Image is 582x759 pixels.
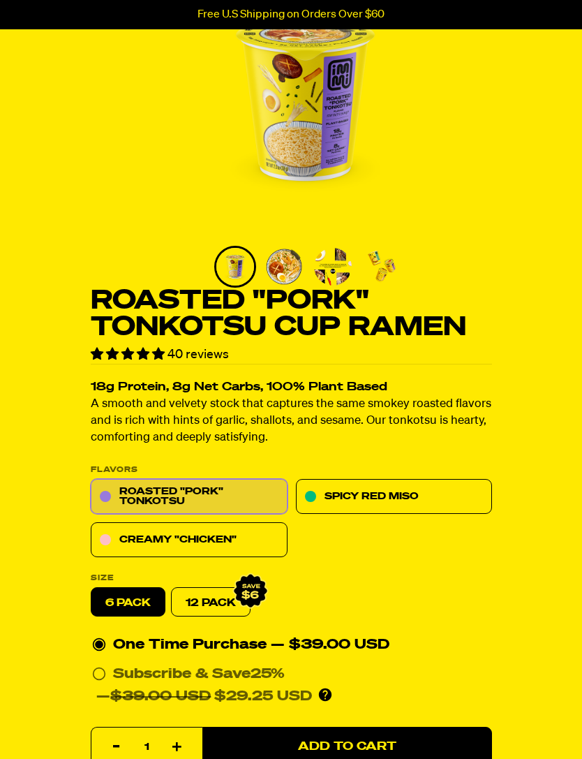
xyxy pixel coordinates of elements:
a: Spicy Red Miso [295,480,492,515]
li: Go to slide 3 [312,246,354,288]
span: 40 reviews [167,348,229,361]
img: Roasted "Pork" Tonkotsu Cup Ramen [216,248,254,286]
span: 4.78 stars [91,348,167,361]
span: Add to Cart [298,741,396,753]
div: — $29.25 USD [96,686,312,708]
label: 6 pack [91,588,165,617]
p: Flavors [91,466,492,474]
div: PDP main carousel thumbnails [177,246,434,288]
del: $39.00 USD [110,690,211,704]
a: 12 Pack [171,588,251,617]
span: 25% [251,668,285,681]
p: A smooth and velvety stock that captures the same smokey roasted flavors and is rich with hints o... [91,397,492,447]
li: Go to slide 1 [214,246,256,288]
img: Roasted "Pork" Tonkotsu Cup Ramen [363,248,401,286]
iframe: Marketing Popup [7,695,131,752]
a: Creamy "Chicken" [91,523,288,558]
label: Size [91,575,492,582]
li: Go to slide 2 [263,246,305,288]
div: — $39.00 USD [271,634,389,656]
h2: 18g Protein, 8g Net Carbs, 100% Plant Based [91,382,492,394]
a: Roasted "Pork" Tonkotsu [91,480,288,515]
div: One Time Purchase [92,634,491,656]
p: Free U.S Shipping on Orders Over $60 [197,8,385,21]
img: Roasted "Pork" Tonkotsu Cup Ramen [314,248,352,286]
img: Roasted "Pork" Tonkotsu Cup Ramen [265,248,303,286]
li: Go to slide 4 [361,246,403,288]
div: Subscribe & Save [113,663,285,686]
h1: Roasted "Pork" Tonkotsu Cup Ramen [91,288,492,341]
